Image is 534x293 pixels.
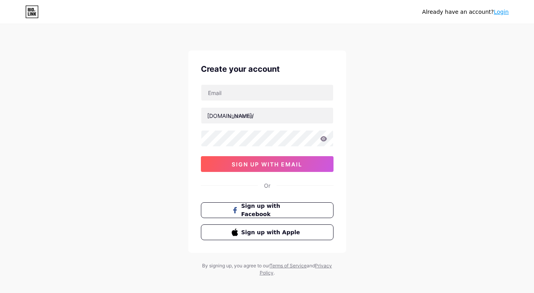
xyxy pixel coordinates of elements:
[232,161,302,168] span: sign up with email
[241,202,302,218] span: Sign up with Facebook
[200,262,334,276] div: By signing up, you agree to our and .
[264,181,270,190] div: Or
[207,112,254,120] div: [DOMAIN_NAME]/
[241,228,302,237] span: Sign up with Apple
[201,63,334,75] div: Create your account
[270,263,307,269] a: Terms of Service
[201,85,333,101] input: Email
[422,8,509,16] div: Already have an account?
[201,108,333,123] input: username
[201,156,334,172] button: sign up with email
[201,224,334,240] button: Sign up with Apple
[201,202,334,218] button: Sign up with Facebook
[494,9,509,15] a: Login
